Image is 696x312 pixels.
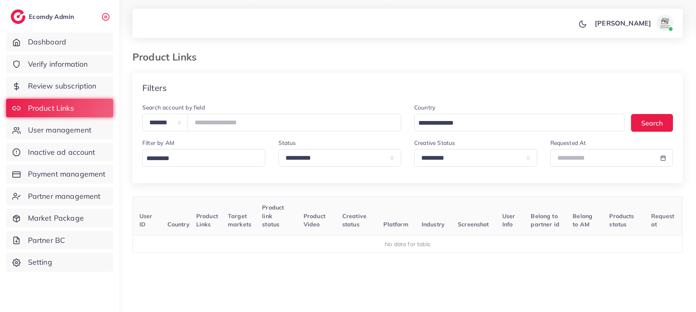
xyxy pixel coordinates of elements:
[550,139,586,147] label: Requested At
[6,209,113,228] a: Market Package
[422,221,445,228] span: Industry
[29,13,76,21] h2: Ecomdy Admin
[595,18,651,28] p: [PERSON_NAME]
[590,15,676,31] a: [PERSON_NAME]avatar
[137,240,678,248] div: No data for table
[28,59,88,70] span: Verify information
[278,139,296,147] label: Status
[28,103,74,114] span: Product Links
[6,231,113,250] a: Partner BC
[304,212,325,228] span: Product Video
[167,221,190,228] span: Country
[228,212,251,228] span: Target markets
[6,99,113,118] a: Product Links
[28,81,97,91] span: Review subscription
[6,143,113,162] a: Inactive ad account
[502,212,515,228] span: User Info
[414,114,624,131] div: Search for option
[6,253,113,272] a: Setting
[28,37,66,47] span: Dashboard
[414,103,435,112] label: Country
[11,9,26,24] img: logo
[383,221,408,228] span: Platform
[132,51,203,63] h3: Product Links
[142,149,265,167] div: Search for option
[196,212,218,228] span: Product Links
[28,235,65,246] span: Partner BC
[651,212,674,228] span: Request at
[573,212,592,228] span: Belong to AM
[11,9,76,24] a: logoEcomdy Admin
[6,55,113,74] a: Verify information
[414,139,455,147] label: Creative Status
[342,212,367,228] span: Creative status
[28,213,84,224] span: Market Package
[142,139,174,147] label: Filter by AM
[142,83,167,93] h4: Filters
[144,152,260,165] input: Search for option
[6,187,113,206] a: Partner management
[28,191,101,202] span: Partner management
[6,33,113,51] a: Dashboard
[142,103,205,112] label: Search account by field
[139,212,153,228] span: User ID
[6,121,113,140] a: User management
[609,212,634,228] span: Products status
[531,212,559,228] span: Belong to partner id
[28,147,95,158] span: Inactive ad account
[458,221,489,228] span: Screenshot
[657,15,673,31] img: avatar
[28,169,106,179] span: Payment management
[262,204,284,228] span: Product link status
[631,114,673,132] button: Search
[6,77,113,95] a: Review subscription
[28,257,52,268] span: Setting
[28,125,91,135] span: User management
[6,165,113,184] a: Payment management
[415,117,614,130] input: Search for option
